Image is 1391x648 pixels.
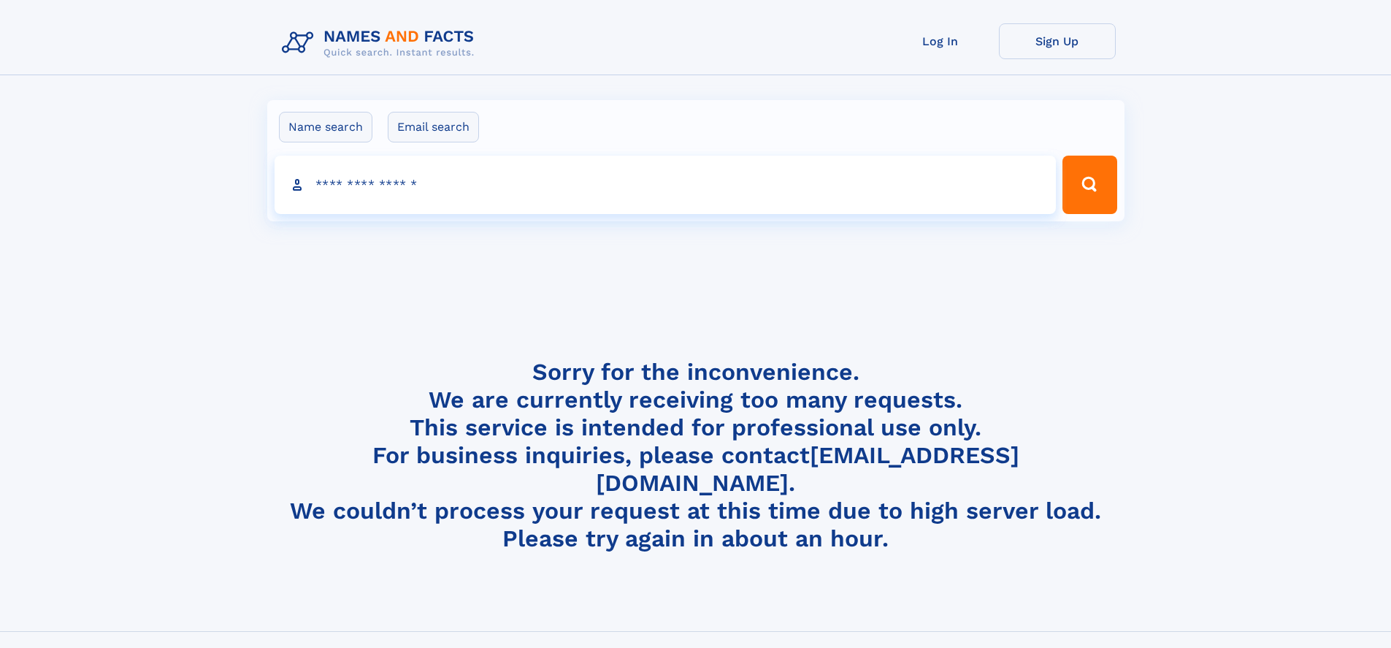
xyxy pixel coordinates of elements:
[388,112,479,142] label: Email search
[276,358,1116,553] h4: Sorry for the inconvenience. We are currently receiving too many requests. This service is intend...
[279,112,372,142] label: Name search
[1062,156,1116,214] button: Search Button
[276,23,486,63] img: Logo Names and Facts
[596,441,1019,497] a: [EMAIL_ADDRESS][DOMAIN_NAME]
[882,23,999,59] a: Log In
[275,156,1057,214] input: search input
[999,23,1116,59] a: Sign Up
